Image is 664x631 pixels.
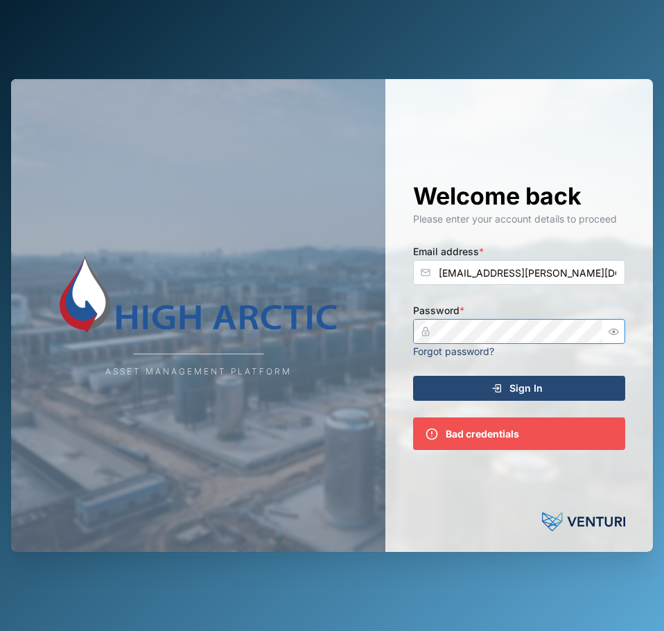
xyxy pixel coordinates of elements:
div: Bad credentials [446,426,519,442]
button: Sign In [413,376,625,401]
span: Sign In [509,377,543,400]
img: Venturi [542,508,625,535]
img: Company Logo [60,252,337,336]
a: Forgot password? [413,345,494,357]
label: Password [413,303,464,318]
input: Enter your email [413,260,625,285]
div: Asset Management Platform [105,365,292,379]
h1: Welcome back [413,181,625,211]
div: Please enter your account details to proceed [413,211,625,227]
label: Email address [413,244,484,259]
